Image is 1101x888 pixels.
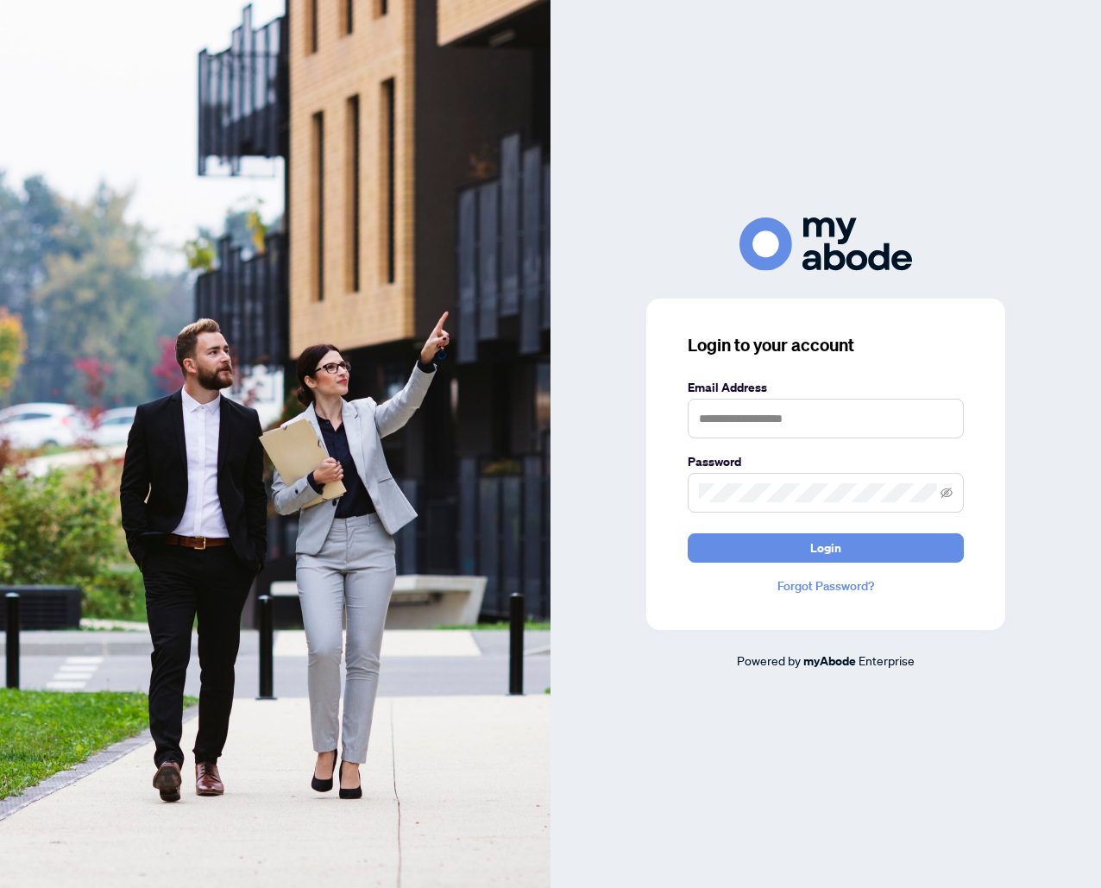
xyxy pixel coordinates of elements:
h3: Login to your account [688,333,964,357]
span: Enterprise [859,652,915,668]
label: Email Address [688,378,964,397]
span: eye-invisible [941,487,953,499]
a: Forgot Password? [688,576,964,595]
span: Login [810,534,841,562]
img: ma-logo [739,217,912,270]
button: Login [688,533,964,563]
a: myAbode [803,652,856,671]
span: Powered by [737,652,801,668]
label: Password [688,452,964,471]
